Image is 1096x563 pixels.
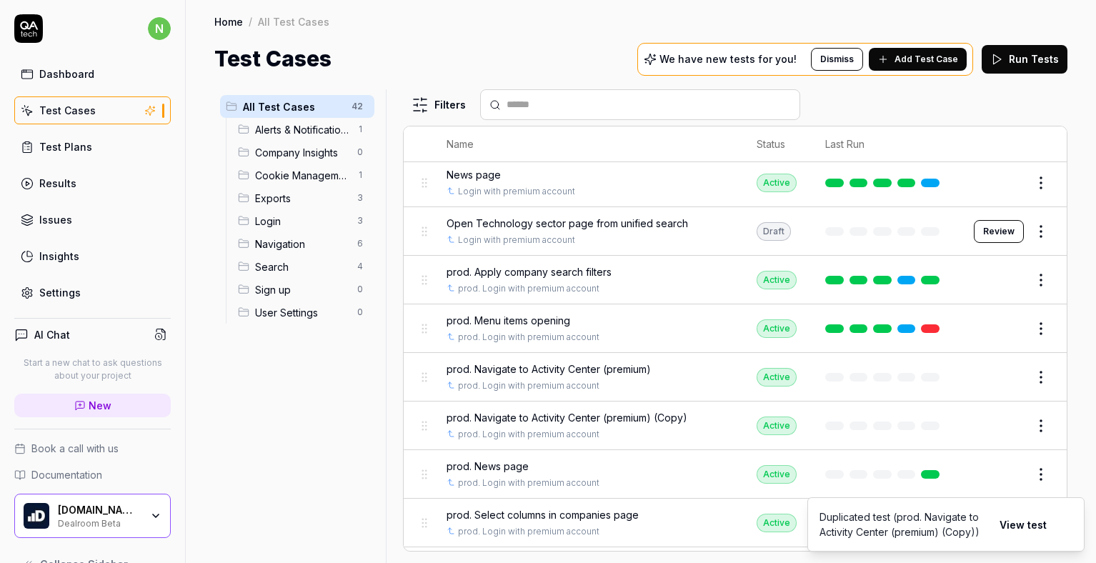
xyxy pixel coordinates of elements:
[757,465,797,484] div: Active
[432,126,742,162] th: Name
[811,48,863,71] button: Dismiss
[757,222,791,241] div: Draft
[39,66,94,81] div: Dashboard
[811,126,960,162] th: Last Run
[447,410,687,425] span: prod. Navigate to Activity Center (premium) (Copy)
[869,48,967,71] button: Add Test Case
[458,525,599,538] a: prod. Login with premium account
[757,368,797,387] div: Active
[404,499,1067,547] tr: prod. Select columns in companies pageprod. Login with premium accountActive
[14,169,171,197] a: Results
[819,509,985,539] div: Duplicated test (prod. Navigate to Activity Center (premium) (Copy))
[232,209,374,232] div: Drag to reorderLogin3
[14,242,171,270] a: Insights
[458,331,599,344] a: prod. Login with premium account
[403,91,474,119] button: Filters
[148,14,171,43] button: n
[14,133,171,161] a: Test Plans
[255,282,349,297] span: Sign up
[991,510,1055,539] button: View test
[404,402,1067,450] tr: prod. Navigate to Activity Center (premium) (Copy)prod. Login with premium accountActive
[14,494,171,538] button: Dealroom.co B.V. Logo[DOMAIN_NAME] B.V.Dealroom Beta
[458,282,599,295] a: prod. Login with premium account
[352,258,369,275] span: 4
[458,477,599,489] a: prod. Login with premium account
[352,189,369,206] span: 3
[249,14,252,29] div: /
[352,235,369,252] span: 6
[255,145,349,160] span: Company Insights
[58,517,141,528] div: Dealroom Beta
[31,441,119,456] span: Book a call with us
[404,450,1067,499] tr: prod. News pageprod. Login with premium accountActive
[14,279,171,307] a: Settings
[14,394,171,417] a: New
[447,362,651,377] span: prod. Navigate to Activity Center (premium)
[352,304,369,321] span: 0
[39,212,72,227] div: Issues
[352,166,369,184] span: 1
[39,176,76,191] div: Results
[232,141,374,164] div: Drag to reorderCompany Insights0
[232,164,374,186] div: Drag to reorderCookie Management1
[14,357,171,382] p: Start a new chat to ask questions about your project
[757,271,797,289] div: Active
[214,43,332,75] h1: Test Cases
[232,278,374,301] div: Drag to reorderSign up0
[404,207,1067,256] tr: Open Technology sector page from unified searchLogin with premium accountDraftReview
[346,98,369,115] span: 42
[232,232,374,255] div: Drag to reorderNavigation6
[243,99,343,114] span: All Test Cases
[447,507,639,522] span: prod. Select columns in companies page
[255,305,349,320] span: User Settings
[255,191,349,206] span: Exports
[39,249,79,264] div: Insights
[447,264,612,279] span: prod. Apply company search filters
[39,285,81,300] div: Settings
[404,159,1067,207] tr: News pageLogin with premium accountActive
[14,60,171,88] a: Dashboard
[255,259,349,274] span: Search
[352,281,369,298] span: 0
[458,234,575,246] a: Login with premium account
[258,14,329,29] div: All Test Cases
[757,514,797,532] div: Active
[974,220,1024,243] button: Review
[458,379,599,392] a: prod. Login with premium account
[232,255,374,278] div: Drag to reorderSearch4
[757,417,797,435] div: Active
[14,96,171,124] a: Test Cases
[352,144,369,161] span: 0
[39,139,92,154] div: Test Plans
[14,441,171,456] a: Book a call with us
[757,319,797,338] div: Active
[447,167,501,182] span: News page
[447,313,570,328] span: prod. Menu items opening
[24,503,49,529] img: Dealroom.co B.V. Logo
[232,301,374,324] div: Drag to reorderUser Settings0
[214,14,243,29] a: Home
[404,353,1067,402] tr: prod. Navigate to Activity Center (premium)prod. Login with premium accountActive
[447,459,529,474] span: prod. News page
[255,214,349,229] span: Login
[458,185,575,198] a: Login with premium account
[742,126,811,162] th: Status
[757,174,797,192] div: Active
[31,467,102,482] span: Documentation
[982,45,1067,74] button: Run Tests
[352,212,369,229] span: 3
[659,54,797,64] p: We have new tests for you!
[255,122,349,137] span: Alerts & Notifications
[58,504,141,517] div: Dealroom.co B.V.
[255,168,349,183] span: Cookie Management
[895,53,958,66] span: Add Test Case
[447,216,688,231] span: Open Technology sector page from unified search
[39,103,96,118] div: Test Cases
[14,206,171,234] a: Issues
[404,256,1067,304] tr: prod. Apply company search filtersprod. Login with premium accountActive
[89,398,111,413] span: New
[255,236,349,251] span: Navigation
[352,121,369,138] span: 1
